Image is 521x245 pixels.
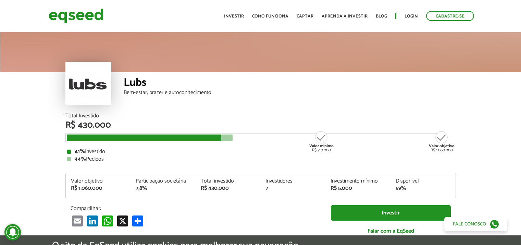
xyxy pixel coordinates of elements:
[71,215,84,226] a: Email
[309,143,334,149] strong: Valor mínimo
[65,121,456,130] div: R$ 430.000
[297,14,313,19] a: Captar
[131,215,145,226] a: Compartilhar
[75,147,85,156] strong: 41%
[124,77,456,90] div: Lubs
[376,14,387,19] a: Blog
[396,186,450,191] div: 59%
[224,14,244,19] a: Investir
[322,14,368,19] a: Aprenda a investir
[201,178,256,184] div: Total investido
[71,178,126,184] div: Valor objetivo
[201,186,256,191] div: R$ 430.000
[86,215,99,226] a: LinkedIn
[444,217,507,231] a: Fale conosco
[426,11,474,21] a: Cadastre-se
[265,178,320,184] div: Investidores
[331,224,451,238] a: Falar com a EqSeed
[396,178,450,184] div: Disponível
[49,7,103,25] img: EqSeed
[71,205,321,212] p: Compartilhar:
[331,186,385,191] div: R$ 5.000
[124,90,456,95] div: Bem-estar, prazer e autoconhecimento
[331,205,451,221] a: Investir
[67,156,454,162] div: Pedidos
[65,113,456,119] div: Total Investido
[405,14,418,19] a: Login
[71,186,126,191] div: R$ 1.060.000
[136,178,190,184] div: Participação societária
[136,186,190,191] div: 7,8%
[75,154,86,164] strong: 44%
[331,178,385,184] div: Investimento mínimo
[309,130,334,152] div: R$ 710.000
[101,215,114,226] a: WhatsApp
[252,14,288,19] a: Como funciona
[116,215,129,226] a: X
[265,186,320,191] div: 7
[429,130,455,152] div: R$ 1.060.000
[429,143,455,149] strong: Valor objetivo
[67,149,454,154] div: Investido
